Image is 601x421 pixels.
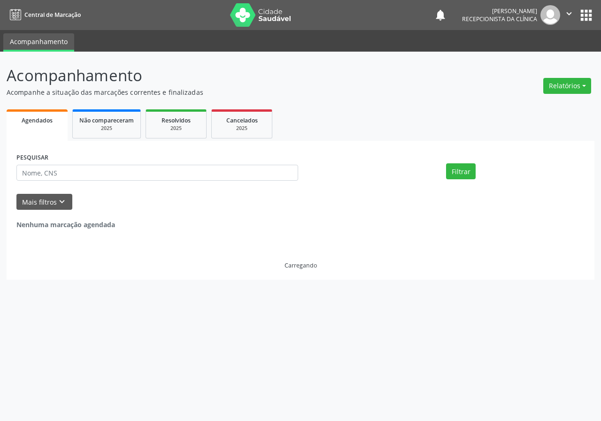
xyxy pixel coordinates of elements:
span: Central de Marcação [24,11,81,19]
div: 2025 [153,125,200,132]
div: [PERSON_NAME] [462,7,537,15]
div: 2025 [79,125,134,132]
span: Resolvidos [162,116,191,124]
a: Central de Marcação [7,7,81,23]
div: 2025 [218,125,265,132]
p: Acompanhamento [7,64,418,87]
a: Acompanhamento [3,33,74,52]
div: Carregando [285,261,317,269]
strong: Nenhuma marcação agendada [16,220,115,229]
span: Recepcionista da clínica [462,15,537,23]
i:  [564,8,574,19]
button: notifications [434,8,447,22]
label: PESQUISAR [16,151,48,165]
button: apps [578,7,594,23]
span: Não compareceram [79,116,134,124]
button:  [560,5,578,25]
i: keyboard_arrow_down [57,197,67,207]
button: Filtrar [446,163,476,179]
p: Acompanhe a situação das marcações correntes e finalizadas [7,87,418,97]
span: Cancelados [226,116,258,124]
img: img [540,5,560,25]
button: Mais filtroskeyboard_arrow_down [16,194,72,210]
span: Agendados [22,116,53,124]
button: Relatórios [543,78,591,94]
input: Nome, CNS [16,165,298,181]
